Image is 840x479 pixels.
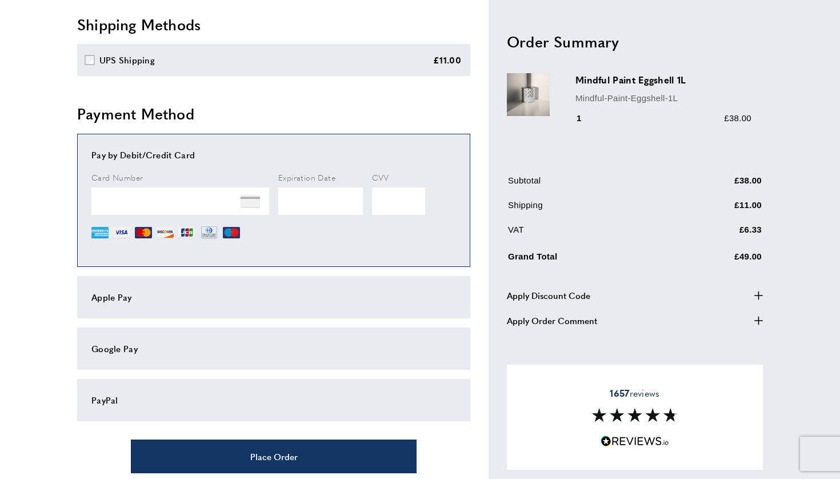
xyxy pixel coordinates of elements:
[131,440,417,473] button: Place Order
[113,224,130,241] img: VI.png
[508,247,671,272] td: Grand Total
[610,388,659,399] span: reviews
[672,198,762,220] td: £11.00
[77,103,470,124] h2: Payment Method
[507,73,550,116] img: Mindful Paint Eggshell 1L
[672,222,762,245] td: £6.33
[91,393,456,407] div: PayPal
[508,173,671,195] td: Subtotal
[672,247,762,272] td: £49.00
[178,224,195,241] img: JCB.png
[372,187,425,215] iframe: Secure Credit Card Frame - CVV
[241,191,260,211] img: NONE.png
[91,224,109,241] img: AE.png
[575,91,751,105] p: Mindful-Paint-Eggshell-1L
[508,198,671,220] td: Shipping
[278,187,363,215] iframe: Secure Credit Card Frame - Expiration Date
[610,386,629,400] strong: 1657
[91,171,143,183] span: Card Number
[135,224,152,241] img: MC.png
[507,288,590,302] span: Apply Discount Code
[372,171,389,183] span: CVV
[601,436,669,447] img: Reviews.io 5 stars
[433,53,461,67] div: £11.00
[672,173,762,195] td: £38.00
[223,224,240,241] img: MI.png
[99,53,155,67] div: UPS Shipping
[91,148,456,162] div: Pay by Debit/Credit Card
[575,111,598,125] div: 1
[91,290,456,304] div: Apple Pay
[157,224,174,241] img: DI.png
[507,313,597,327] span: Apply Order Comment
[77,14,470,35] h2: Shipping Methods
[278,171,335,183] span: Expiration Date
[507,31,763,51] h2: Order Summary
[91,187,269,215] iframe: Secure Credit Card Frame - Credit Card Number
[724,113,751,122] span: £38.00
[91,342,456,356] div: Google Pay
[508,222,671,245] td: VAT
[575,73,751,86] h3: Mindful Paint Eggshell 1L
[200,224,218,241] img: DN.png
[592,409,678,422] img: Reviews section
